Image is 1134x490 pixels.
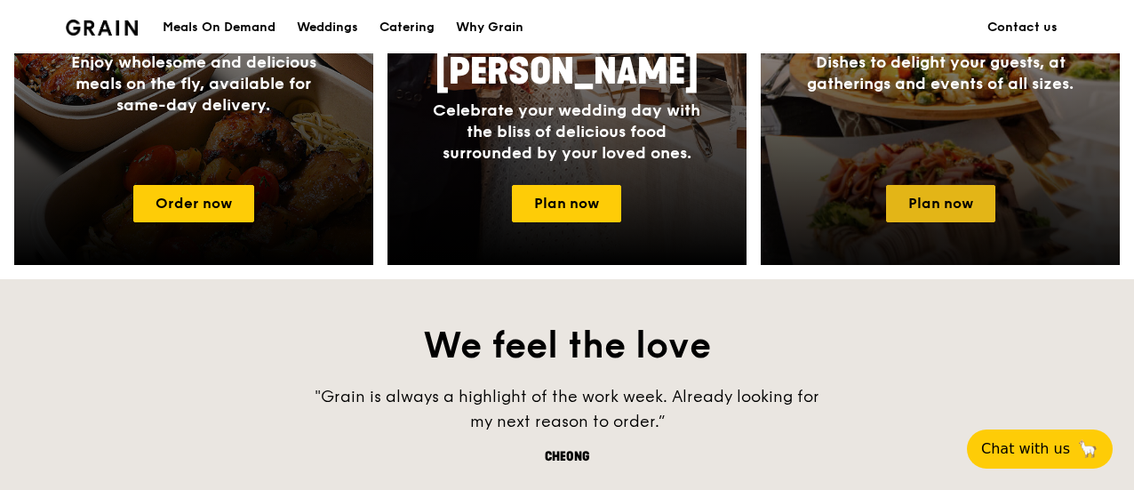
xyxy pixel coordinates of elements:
[456,1,523,54] div: Why Grain
[1077,438,1098,460] span: 🦙
[512,185,621,222] a: Plan now
[300,384,834,434] div: "Grain is always a highlight of the work week. Already looking for my next reason to order.”
[297,1,358,54] div: Weddings
[300,448,834,466] div: Cheong
[981,438,1070,460] span: Chat with us
[66,20,138,36] img: Grain
[133,185,254,222] a: Order now
[71,52,316,115] span: Enjoy wholesome and delicious meals on the fly, available for same-day delivery.
[445,1,534,54] a: Why Grain
[369,1,445,54] a: Catering
[886,185,995,222] a: Plan now
[977,1,1068,54] a: Contact us
[379,1,435,54] div: Catering
[163,1,276,54] div: Meals On Demand
[967,430,1113,469] button: Chat with us🦙
[286,1,369,54] a: Weddings
[433,100,700,163] span: Celebrate your wedding day with the bliss of delicious food surrounded by your loved ones.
